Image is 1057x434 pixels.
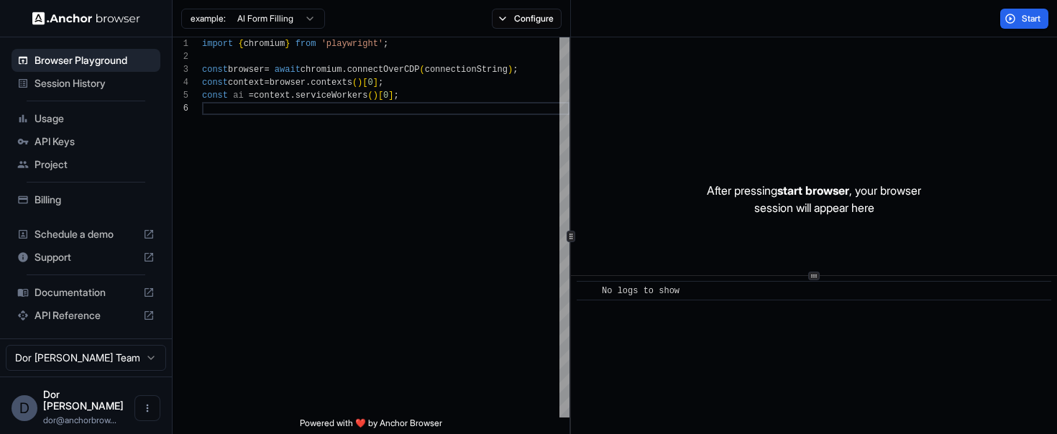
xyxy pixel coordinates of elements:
[35,157,155,172] span: Project
[233,91,243,101] span: ai
[254,91,290,101] span: context
[357,78,362,88] span: )
[1000,9,1048,29] button: Start
[12,188,160,211] div: Billing
[12,246,160,269] div: Support
[43,415,116,425] span: dor@anchorbrowser.io
[388,91,393,101] span: ]
[173,89,188,102] div: 5
[228,65,264,75] span: browser
[173,102,188,115] div: 6
[202,65,228,75] span: const
[12,395,37,421] div: D
[275,65,301,75] span: await
[244,39,285,49] span: chromium
[35,193,155,207] span: Billing
[191,13,226,24] span: example:
[173,76,188,89] div: 4
[264,65,269,75] span: =
[378,91,383,101] span: [
[35,250,137,264] span: Support
[35,53,155,68] span: Browser Playground
[173,50,188,63] div: 2
[420,65,425,75] span: (
[43,388,124,412] span: Dor Dankner
[378,78,383,88] span: ;
[12,72,160,95] div: Session History
[249,91,254,101] span: =
[584,284,591,298] span: ​
[35,76,155,91] span: Session History
[306,78,311,88] span: .
[238,39,243,49] span: {
[202,78,228,88] span: const
[301,65,342,75] span: chromium
[367,91,372,101] span: (
[321,39,383,49] span: 'playwright'
[373,91,378,101] span: )
[12,107,160,130] div: Usage
[296,39,316,49] span: from
[383,39,388,49] span: ;
[270,78,306,88] span: browser
[35,308,137,323] span: API Reference
[134,395,160,421] button: Open menu
[290,91,295,101] span: .
[383,91,388,101] span: 0
[342,65,347,75] span: .
[367,78,372,88] span: 0
[12,130,160,153] div: API Keys
[425,65,508,75] span: connectionString
[707,182,921,216] p: After pressing , your browser session will appear here
[12,223,160,246] div: Schedule a demo
[35,227,137,241] span: Schedule a demo
[285,39,290,49] span: }
[394,91,399,101] span: ;
[35,285,137,300] span: Documentation
[513,65,518,75] span: ;
[12,153,160,176] div: Project
[264,78,269,88] span: =
[296,91,368,101] span: serviceWorkers
[32,11,140,25] img: Anchor Logo
[602,286,679,296] span: No logs to show
[12,304,160,327] div: API Reference
[362,78,367,88] span: [
[1022,13,1042,24] span: Start
[202,91,228,101] span: const
[35,134,155,149] span: API Keys
[202,39,233,49] span: import
[352,78,357,88] span: (
[311,78,352,88] span: contexts
[373,78,378,88] span: ]
[173,37,188,50] div: 1
[347,65,420,75] span: connectOverCDP
[228,78,264,88] span: context
[508,65,513,75] span: )
[35,111,155,126] span: Usage
[173,63,188,76] div: 3
[12,281,160,304] div: Documentation
[777,183,849,198] span: start browser
[492,9,562,29] button: Configure
[12,49,160,72] div: Browser Playground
